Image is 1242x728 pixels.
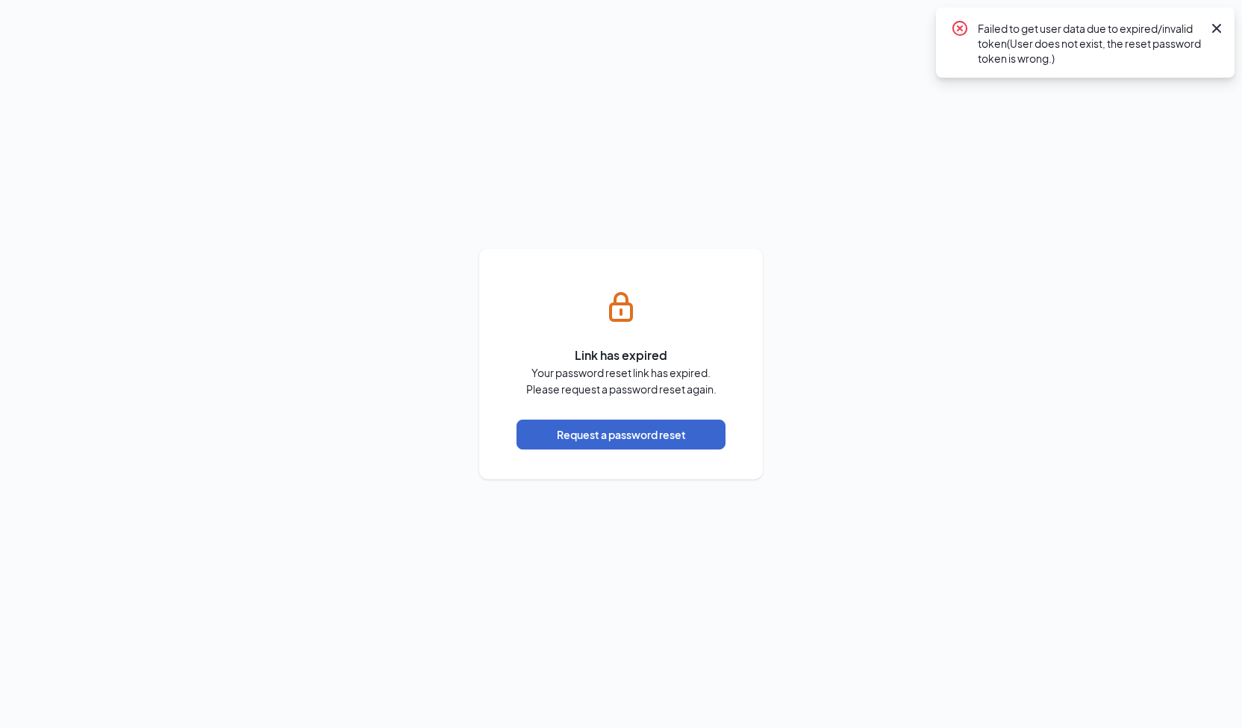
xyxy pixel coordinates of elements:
button: Request a password reset [517,420,725,449]
div: Failed to get user data due to expired/invalid token(User does not exist, the reset password toke... [978,19,1202,66]
span: Link has expired [575,346,667,364]
span: Please request a password reset again. [526,381,717,397]
svg: Lock [603,289,639,325]
svg: CrossCircle [951,19,969,37]
span: Your password reset link has expired. [531,364,711,381]
svg: Cross [1208,19,1226,37]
